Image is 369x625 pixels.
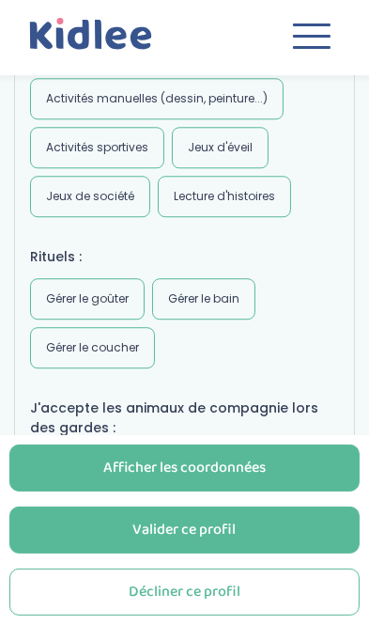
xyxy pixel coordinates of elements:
span: Activités sportives [46,139,148,156]
button: Afficher les coordonnées [9,445,360,492]
div: Afficher les coordonnées [103,458,266,479]
span: Lecture d'histoires [174,188,275,205]
span: Jeux d'éveil [188,139,253,156]
button: Décliner ce profil [9,569,360,616]
span: Activités manuelles (dessin, peinture...) [46,90,268,107]
span: Jeux de société [46,188,134,205]
h4: Rituels : [30,247,339,267]
span: Gérer le coucher [46,339,139,356]
h4: J'accepte les animaux de compagnie lors des gardes : [30,398,339,438]
div: Décliner ce profil [129,582,240,603]
button: Valider ce profil [9,507,360,554]
span: Gérer le goûter [46,290,129,307]
span: Gérer le bain [168,290,239,307]
div: Valider ce profil [133,520,237,541]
